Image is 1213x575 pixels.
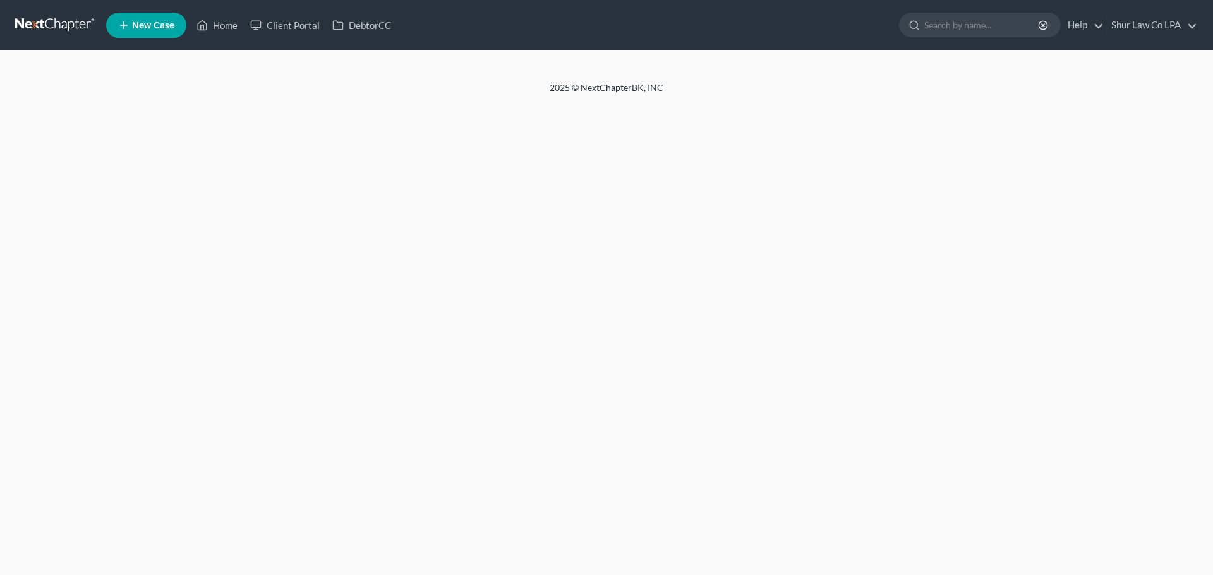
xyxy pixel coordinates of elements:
[924,13,1040,37] input: Search by name...
[244,14,326,37] a: Client Portal
[1105,14,1197,37] a: Shur Law Co LPA
[326,14,397,37] a: DebtorCC
[1061,14,1104,37] a: Help
[246,81,967,104] div: 2025 © NextChapterBK, INC
[132,21,174,30] span: New Case
[190,14,244,37] a: Home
